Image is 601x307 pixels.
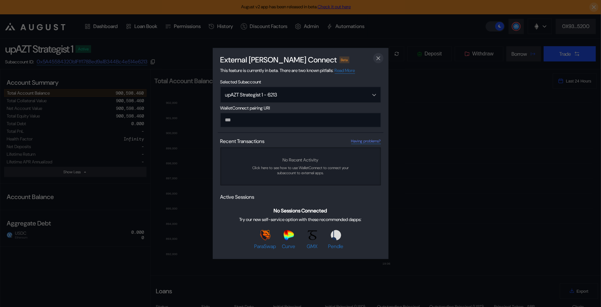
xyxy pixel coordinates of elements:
span: Recent Transactions [220,138,265,145]
img: Pendle [331,230,341,240]
span: ParaSwap [254,243,276,250]
div: upAZT Strategist 1 - 6213 [225,91,360,98]
span: GMX [307,243,318,250]
span: Click here to see how to use WalletConnect to connect your subaccount to external apps. [246,166,355,176]
a: GMXGMX [302,230,323,250]
span: Try our new self-service option with these recommended dapps: [240,217,362,222]
img: Curve [284,230,294,240]
span: This feature is currently in beta. There are two known pitfalls: [220,68,355,74]
span: No Recent Activity [283,157,318,163]
span: Selected Subaccount [220,79,381,85]
a: CurveCurve [278,230,300,250]
a: No Recent ActivityClick here to see how to use WalletConnect to connect your subaccount to extern... [220,147,381,186]
a: Read More [335,68,355,74]
img: GMX [307,230,318,240]
span: WalletConnect pairing URI [220,105,381,111]
button: Open menu [220,87,381,103]
span: Pendle [328,243,344,250]
a: ParaSwapParaSwap [254,230,276,250]
a: PendlePendle [325,230,347,250]
button: close modal [373,53,383,63]
span: Active Sessions [220,194,254,201]
img: ParaSwap [260,230,270,240]
span: Curve [282,243,296,250]
div: Beta [340,57,350,63]
h2: External [PERSON_NAME] Connect [220,55,337,65]
span: No Sessions Connected [274,207,327,214]
a: Having problems? [351,139,381,144]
